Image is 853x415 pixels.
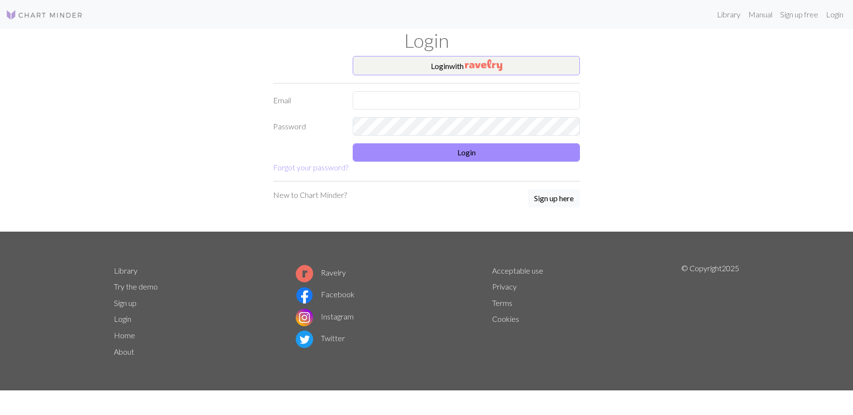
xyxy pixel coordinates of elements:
a: Sign up free [776,5,822,24]
button: Sign up here [528,189,580,207]
a: Facebook [296,290,355,299]
button: Loginwith [353,56,580,75]
a: Login [822,5,847,24]
label: Email [267,91,347,110]
a: Twitter [296,333,345,343]
a: Try the demo [114,282,158,291]
a: Privacy [492,282,517,291]
a: Manual [744,5,776,24]
a: About [114,347,134,356]
p: New to Chart Minder? [273,189,347,201]
a: Terms [492,298,512,307]
a: Library [713,5,744,24]
img: Instagram logo [296,309,313,326]
a: Home [114,331,135,340]
img: Ravelry [465,59,502,71]
p: © Copyright 2025 [681,263,739,360]
img: Facebook logo [296,287,313,304]
a: Sign up [114,298,137,307]
a: Library [114,266,138,275]
img: Logo [6,9,83,21]
a: Acceptable use [492,266,543,275]
a: Sign up here [528,189,580,208]
a: Instagram [296,312,354,321]
a: Login [114,314,131,323]
label: Password [267,117,347,136]
img: Ravelry logo [296,265,313,282]
a: Ravelry [296,268,346,277]
img: Twitter logo [296,331,313,348]
a: Cookies [492,314,519,323]
button: Login [353,143,580,162]
h1: Login [108,29,745,52]
a: Forgot your password? [273,163,348,172]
